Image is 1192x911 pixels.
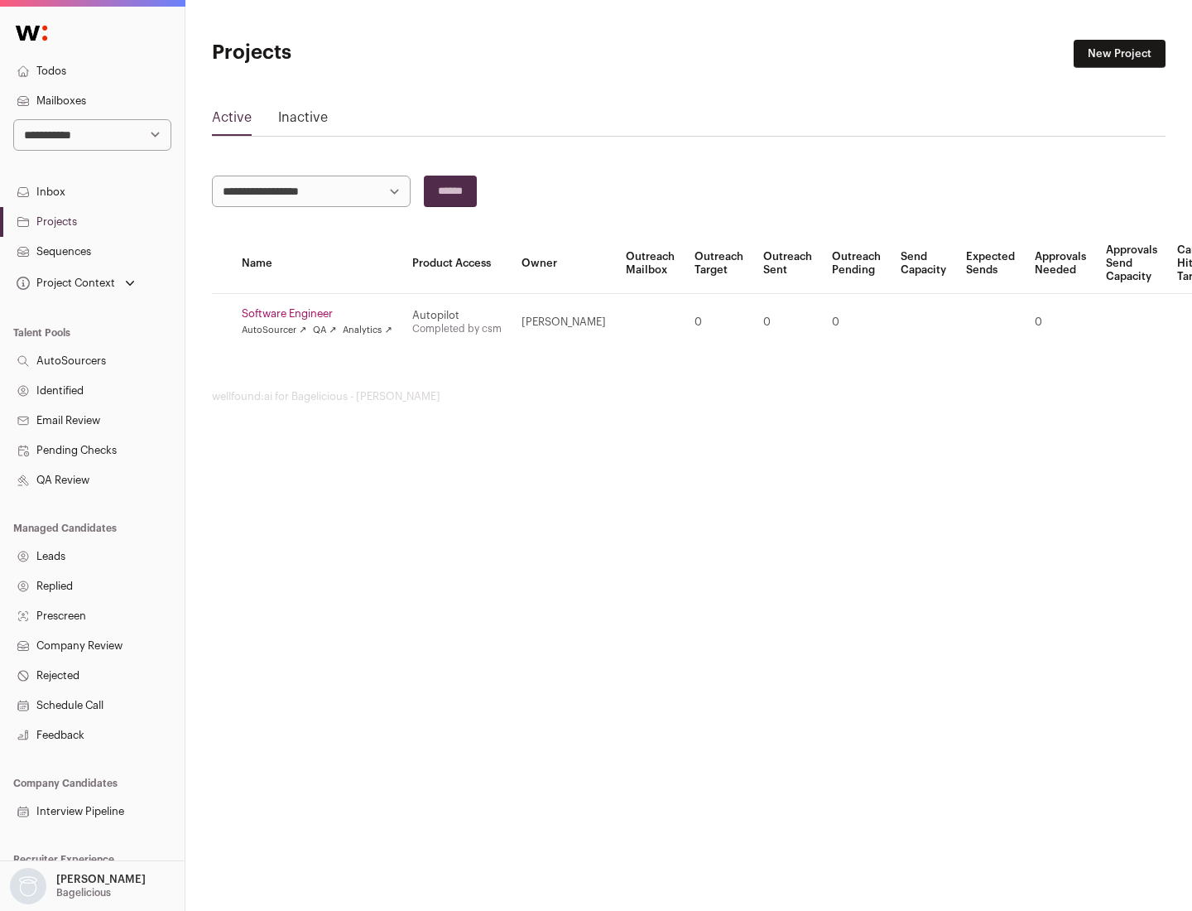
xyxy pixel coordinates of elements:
[13,272,138,295] button: Open dropdown
[402,234,512,294] th: Product Access
[10,868,46,904] img: nopic.png
[1096,234,1167,294] th: Approvals Send Capacity
[685,294,753,351] td: 0
[56,873,146,886] p: [PERSON_NAME]
[822,234,891,294] th: Outreach Pending
[512,234,616,294] th: Owner
[212,108,252,134] a: Active
[7,868,149,904] button: Open dropdown
[412,309,502,322] div: Autopilot
[13,277,115,290] div: Project Context
[616,234,685,294] th: Outreach Mailbox
[313,324,336,337] a: QA ↗
[56,886,111,899] p: Bagelicious
[753,294,822,351] td: 0
[212,40,530,66] h1: Projects
[232,234,402,294] th: Name
[278,108,328,134] a: Inactive
[212,390,1166,403] footer: wellfound:ai for Bagelicious - [PERSON_NAME]
[753,234,822,294] th: Outreach Sent
[685,234,753,294] th: Outreach Target
[512,294,616,351] td: [PERSON_NAME]
[242,307,392,321] a: Software Engineer
[891,234,956,294] th: Send Capacity
[7,17,56,50] img: Wellfound
[956,234,1025,294] th: Expected Sends
[1025,294,1096,351] td: 0
[343,324,392,337] a: Analytics ↗
[412,324,502,334] a: Completed by csm
[1025,234,1096,294] th: Approvals Needed
[822,294,891,351] td: 0
[242,324,306,337] a: AutoSourcer ↗
[1074,40,1166,68] a: New Project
